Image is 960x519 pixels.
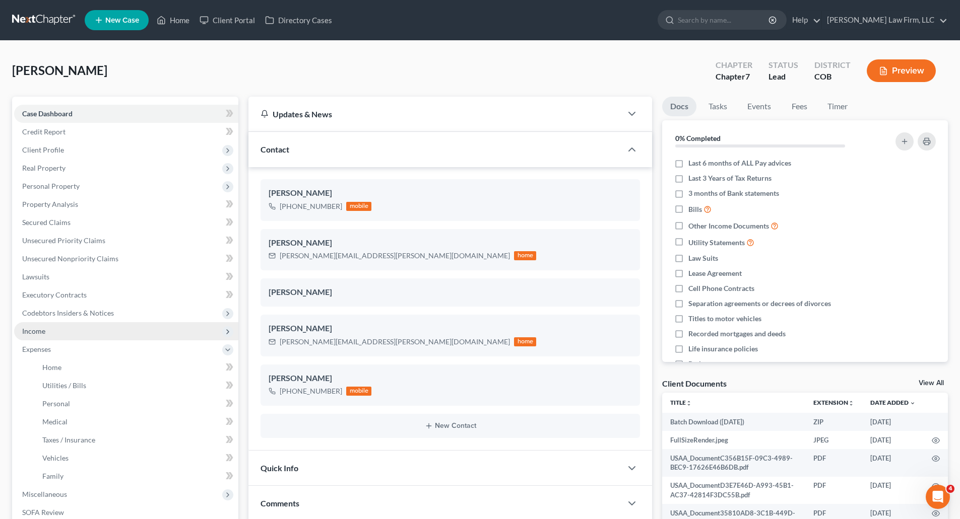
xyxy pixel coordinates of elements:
i: expand_more [910,400,916,406]
span: Expenses [22,345,51,353]
span: Property Analysis [22,200,78,208]
span: Codebtors Insiders & Notices [22,309,114,317]
span: Secured Claims [22,218,71,227]
td: JPEG [805,431,862,449]
div: mobile [346,387,371,396]
a: Titleunfold_more [670,399,692,406]
td: Batch Download ([DATE]) [662,413,805,431]
span: Executory Contracts [22,290,87,299]
a: Credit Report [14,123,238,141]
a: Docs [662,97,696,116]
a: Events [739,97,779,116]
span: Quick Info [261,463,298,473]
span: Medical [42,417,68,426]
div: [PERSON_NAME] [269,373,632,385]
a: Help [787,11,821,29]
span: 4 [946,485,954,493]
div: home [514,251,536,260]
div: Updates & News [261,109,610,119]
div: Lead [769,71,798,83]
a: Medical [34,413,238,431]
span: Utility Statements [688,238,745,248]
button: New Contact [269,422,632,430]
a: Unsecured Nonpriority Claims [14,250,238,268]
a: View All [919,380,944,387]
div: mobile [346,202,371,211]
a: Vehicles [34,449,238,467]
td: FullSizeRender.jpeg [662,431,805,449]
td: [DATE] [862,413,924,431]
span: Vehicles [42,454,69,462]
a: Lawsuits [14,268,238,286]
div: [PERSON_NAME][EMAIL_ADDRESS][PERSON_NAME][DOMAIN_NAME] [280,337,510,347]
span: Income [22,327,45,335]
iframe: Intercom live chat [926,485,950,509]
a: Utilities / Bills [34,377,238,395]
a: Case Dashboard [14,105,238,123]
a: Client Portal [195,11,260,29]
input: Search by name... [678,11,770,29]
td: ZIP [805,413,862,431]
div: home [514,337,536,346]
div: Client Documents [662,378,727,389]
span: Real Property [22,164,66,172]
a: Executory Contracts [14,286,238,304]
a: Directory Cases [260,11,337,29]
div: [PHONE_NUMBER] [280,201,342,211]
div: COB [814,71,851,83]
span: Unsecured Nonpriority Claims [22,254,118,263]
a: Tasks [700,97,735,116]
div: [PHONE_NUMBER] [280,386,342,396]
span: Client Profile [22,145,64,154]
div: [PERSON_NAME] [269,187,632,199]
div: Chapter [716,59,752,71]
a: Family [34,467,238,485]
a: Property Analysis [14,195,238,213]
td: USAA_DocumentC356B15F-09C3-4989-BEC9-17626E46B6DB.pdf [662,449,805,477]
a: Home [34,358,238,377]
div: [PERSON_NAME] [269,286,632,299]
span: Family [42,472,63,480]
span: Credit Report [22,127,66,136]
div: [PERSON_NAME] [269,237,632,249]
a: Unsecured Priority Claims [14,232,238,250]
span: Home [42,363,61,372]
span: Miscellaneous [22,490,67,498]
span: Unsecured Priority Claims [22,236,105,245]
a: Home [152,11,195,29]
td: PDF [805,477,862,504]
span: 3 months of Bank statements [688,188,779,198]
div: [PERSON_NAME][EMAIL_ADDRESS][PERSON_NAME][DOMAIN_NAME] [280,251,510,261]
span: Taxes / Insurance [42,435,95,444]
a: Personal [34,395,238,413]
span: Life insurance policies [688,344,758,354]
span: Separation agreements or decrees of divorces [688,299,831,309]
span: Titles to motor vehicles [688,314,761,324]
div: Status [769,59,798,71]
a: [PERSON_NAME] Law Firm, LLC [822,11,947,29]
span: Bills [688,204,702,214]
div: District [814,59,851,71]
i: unfold_more [848,400,854,406]
td: [DATE] [862,449,924,477]
i: unfold_more [686,400,692,406]
span: Other Income Documents [688,221,769,231]
span: Law Suits [688,253,718,263]
span: Retirement account statements [688,359,786,369]
td: [DATE] [862,431,924,449]
span: Recorded mortgages and deeds [688,329,786,339]
span: 7 [745,71,750,81]
span: Case Dashboard [22,109,73,118]
div: Chapter [716,71,752,83]
a: Extensionunfold_more [813,399,854,406]
span: [PERSON_NAME] [12,63,107,78]
button: Preview [867,59,936,82]
td: USAA_DocumentD3E7E46D-A993-45B1-AC37-42814F3DC55B.pdf [662,477,805,504]
span: Personal Property [22,182,80,190]
td: PDF [805,449,862,477]
span: New Case [105,17,139,24]
span: Last 6 months of ALL Pay advices [688,158,791,168]
a: Date Added expand_more [870,399,916,406]
a: Timer [819,97,856,116]
span: SOFA Review [22,508,64,516]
